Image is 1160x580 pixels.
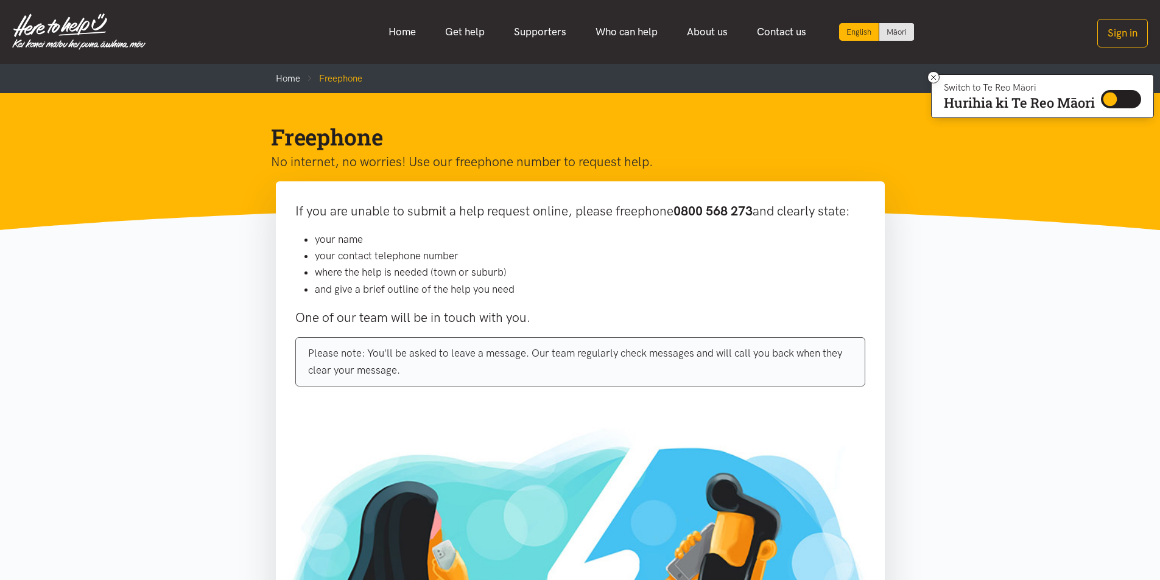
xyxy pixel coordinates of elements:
[295,201,865,222] p: If you are unable to submit a help request online, please freephone and clearly state:
[944,97,1095,108] p: Hurihia ki Te Reo Māori
[295,307,865,328] p: One of our team will be in touch with you.
[271,122,870,152] h1: Freephone
[499,19,581,45] a: Supporters
[315,264,865,281] li: where the help is needed (town or suburb)
[276,73,300,84] a: Home
[12,13,146,50] img: Home
[315,281,865,298] li: and give a brief outline of the help you need
[1097,19,1148,47] button: Sign in
[271,152,870,172] p: No internet, no worries! Use our freephone number to request help.
[944,84,1095,91] p: Switch to Te Reo Māori
[374,19,431,45] a: Home
[295,337,865,386] div: Please note: You'll be asked to leave a message. Our team regularly check messages and will call ...
[581,19,672,45] a: Who can help
[431,19,499,45] a: Get help
[315,248,865,264] li: your contact telephone number
[879,23,914,41] a: Switch to Te Reo Māori
[839,23,879,41] div: Current language
[673,203,753,218] b: 0800 568 273
[742,19,821,45] a: Contact us
[839,23,915,41] div: Language toggle
[315,231,865,248] li: your name
[672,19,742,45] a: About us
[300,71,362,86] li: Freephone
